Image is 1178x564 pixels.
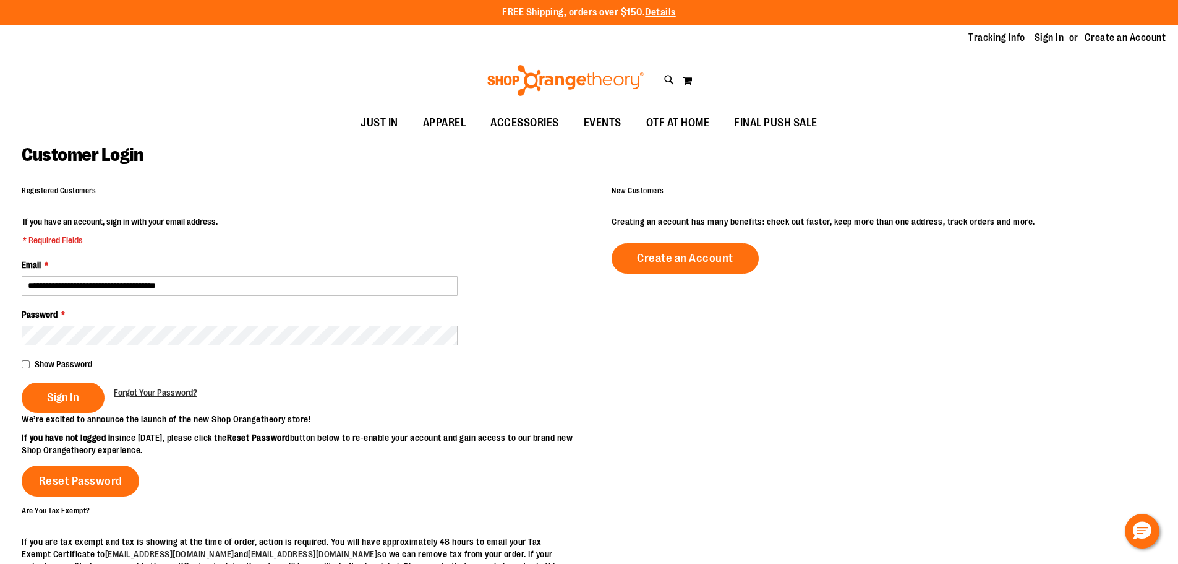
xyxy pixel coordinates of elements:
a: JUST IN [348,109,411,137]
span: Email [22,260,41,270]
span: APPAREL [423,109,466,137]
span: Show Password [35,359,92,369]
strong: Registered Customers [22,186,96,195]
a: Create an Account [1085,31,1166,45]
a: Reset Password [22,466,139,497]
p: Creating an account has many benefits: check out faster, keep more than one address, track orders... [612,215,1156,228]
span: ACCESSORIES [490,109,559,137]
span: Sign In [47,391,79,404]
a: EVENTS [571,109,634,137]
a: OTF AT HOME [634,109,722,137]
span: FINAL PUSH SALE [734,109,817,137]
legend: If you have an account, sign in with your email address. [22,215,219,246]
a: [EMAIL_ADDRESS][DOMAIN_NAME] [105,549,234,559]
span: Create an Account [637,251,733,265]
span: * Required Fields [23,234,218,246]
strong: If you have not logged in [22,433,115,443]
a: Details [645,7,676,18]
a: FINAL PUSH SALE [722,109,830,137]
a: Forgot Your Password? [114,386,197,399]
span: EVENTS [584,109,621,137]
button: Hello, have a question? Let’s chat. [1125,514,1159,549]
a: Tracking Info [968,31,1025,45]
span: Reset Password [39,474,122,488]
a: [EMAIL_ADDRESS][DOMAIN_NAME] [248,549,377,559]
strong: Are You Tax Exempt? [22,506,90,514]
span: Customer Login [22,144,143,165]
span: Password [22,310,58,319]
a: APPAREL [411,109,479,137]
a: ACCESSORIES [478,109,571,137]
span: OTF AT HOME [646,109,710,137]
p: FREE Shipping, orders over $150. [502,6,676,20]
a: Sign In [1035,31,1064,45]
span: Forgot Your Password? [114,388,197,397]
span: JUST IN [361,109,398,137]
a: Create an Account [612,243,759,274]
button: Sign In [22,383,105,413]
p: We’re excited to announce the launch of the new Shop Orangetheory store! [22,413,589,425]
img: Shop Orangetheory [485,65,646,96]
p: since [DATE], please click the button below to re-enable your account and gain access to our bran... [22,432,589,456]
strong: Reset Password [227,433,290,443]
strong: New Customers [612,186,664,195]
